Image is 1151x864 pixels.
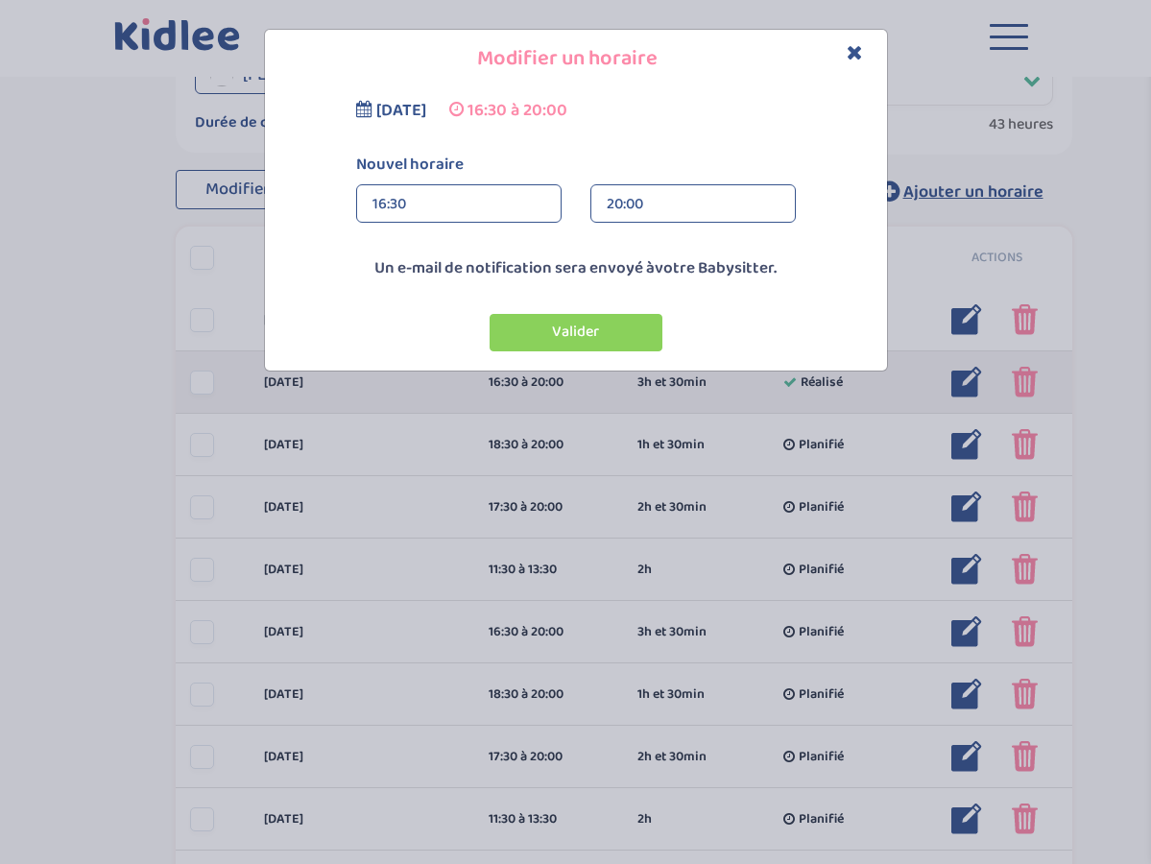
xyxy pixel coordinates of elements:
[372,185,545,224] div: 16:30
[270,256,882,281] p: Un e-mail de notification sera envoyé à
[279,44,873,74] h4: Modifier un horaire
[847,42,863,64] button: Close
[490,314,662,351] button: Valider
[468,97,567,124] span: 16:30 à 20:00
[376,97,426,124] span: [DATE]
[342,153,810,178] label: Nouvel horaire
[655,255,777,281] span: votre Babysitter.
[607,185,779,224] div: 20:00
